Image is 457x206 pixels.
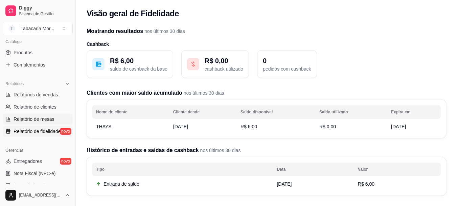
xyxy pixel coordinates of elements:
[87,89,446,97] h2: Clientes com maior saldo acumulado
[14,49,32,56] span: Produtos
[391,124,406,129] span: [DATE]
[182,90,224,96] span: nos últimos 30 dias
[8,25,15,32] span: T
[3,89,73,100] a: Relatórios de vendas
[14,116,54,123] span: Relatório de mesas
[143,29,185,34] span: nos últimos 30 dias
[110,56,167,65] p: R$ 6,00
[241,124,257,129] span: R$ 6,00
[19,192,62,198] span: [EMAIL_ADDRESS][DOMAIN_NAME]
[3,59,73,70] a: Complementos
[319,124,336,129] span: R$ 0,00
[96,181,269,187] div: Entrada de saldo
[3,114,73,125] a: Relatório de mesas
[87,27,446,35] h2: Mostrando resultados
[205,56,243,65] p: R$ 0,00
[14,170,55,177] span: Nota Fiscal (NFC-e)
[3,180,73,191] a: Controle de caixa
[87,41,446,48] h3: Cashback
[205,65,243,72] p: cashback utilizado
[14,128,61,135] span: Relatório de fidelidade
[3,36,73,47] div: Catálogo
[92,105,169,119] th: Nome do cliente
[19,5,70,11] span: Diggy
[110,65,167,72] p: saldo de cashback da base
[19,11,70,17] span: Sistema de Gestão
[236,105,315,119] th: Saldo disponível
[3,3,73,19] a: DiggySistema de Gestão
[87,8,179,19] h2: Visão geral de Fidelidade
[169,105,236,119] th: Cliente desde
[14,158,42,165] span: Entregadores
[14,61,45,68] span: Complementos
[21,25,54,32] div: Tabacaria Mor ...
[3,168,73,179] a: Nota Fiscal (NFC-e)
[3,22,73,35] button: Select a team
[315,105,387,119] th: Saldo utilizado
[14,91,58,98] span: Relatórios de vendas
[87,146,446,154] h2: Histórico de entradas e saídas de cashback
[263,65,311,72] p: pedidos com cashback
[5,81,24,87] span: Relatórios
[3,156,73,167] a: Entregadoresnovo
[199,148,241,153] span: nos últimos 30 dias
[14,182,50,189] span: Controle de caixa
[3,47,73,58] a: Produtos
[354,163,441,176] th: Valor
[263,56,311,65] p: 0
[3,187,73,203] button: [EMAIL_ADDRESS][DOMAIN_NAME]
[96,124,112,129] span: THAYS
[173,124,188,129] span: [DATE]
[3,126,73,137] a: Relatório de fidelidadenovo
[3,101,73,112] a: Relatório de clientes
[358,181,374,187] span: R$ 6,00
[273,163,354,176] th: Data
[14,104,56,110] span: Relatório de clientes
[3,145,73,156] div: Gerenciar
[277,181,292,187] span: [DATE]
[387,105,441,119] th: Expira em
[181,50,249,78] button: R$ 0,00cashback utilizado
[92,163,273,176] th: Tipo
